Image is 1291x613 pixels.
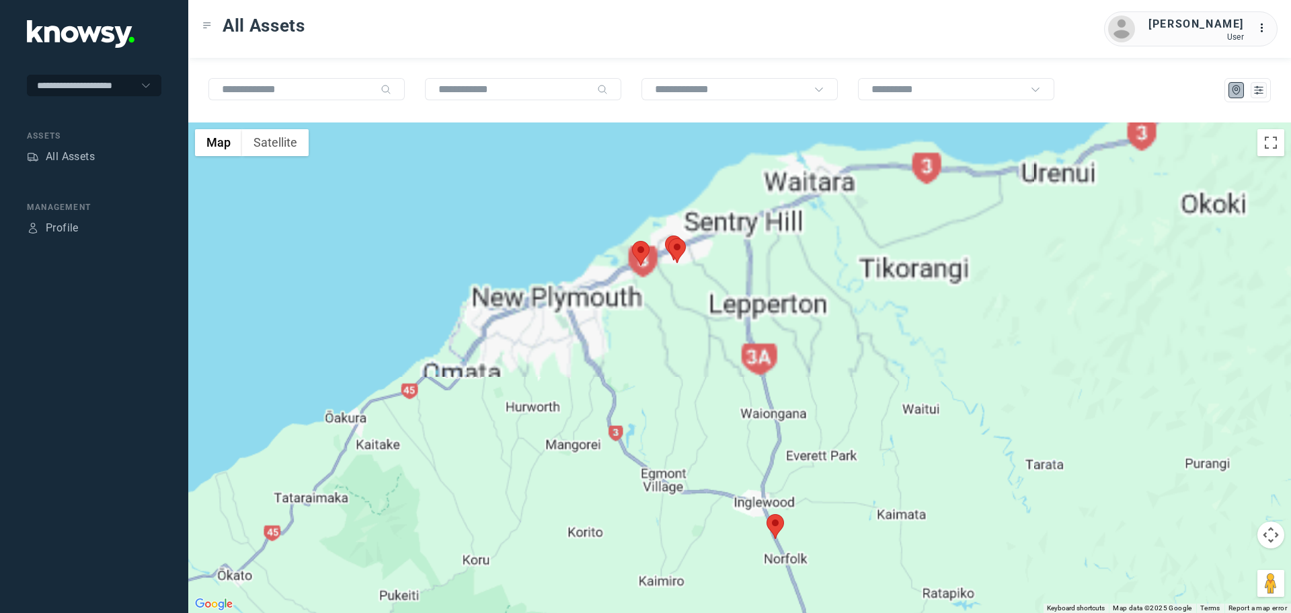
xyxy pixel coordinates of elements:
tspan: ... [1258,23,1272,33]
a: Open this area in Google Maps (opens a new window) [192,596,236,613]
div: List [1253,84,1265,96]
div: : [1257,20,1274,38]
div: User [1148,32,1244,42]
a: Report a map error [1228,604,1287,612]
div: All Assets [46,149,95,165]
div: Profile [27,222,39,234]
div: Search [381,84,391,95]
img: avatar.png [1108,15,1135,42]
img: Application Logo [27,20,134,48]
img: Google [192,596,236,613]
div: Assets [27,151,39,163]
span: All Assets [223,13,305,38]
div: : [1257,20,1274,36]
div: Profile [46,220,79,236]
div: [PERSON_NAME] [1148,16,1244,32]
button: Map camera controls [1257,521,1284,548]
a: Terms [1200,604,1220,612]
a: AssetsAll Assets [27,149,95,165]
button: Keyboard shortcuts [1047,604,1105,613]
div: Toggle Menu [202,21,212,30]
button: Show street map [195,129,242,156]
div: Map [1230,84,1243,96]
button: Drag Pegman onto the map to open Street View [1257,570,1284,597]
button: Show satellite imagery [242,129,309,156]
div: Management [27,201,161,213]
span: Map data ©2025 Google [1113,604,1191,612]
a: ProfileProfile [27,220,79,236]
div: Search [597,84,608,95]
div: Assets [27,130,161,142]
button: Toggle fullscreen view [1257,129,1284,156]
